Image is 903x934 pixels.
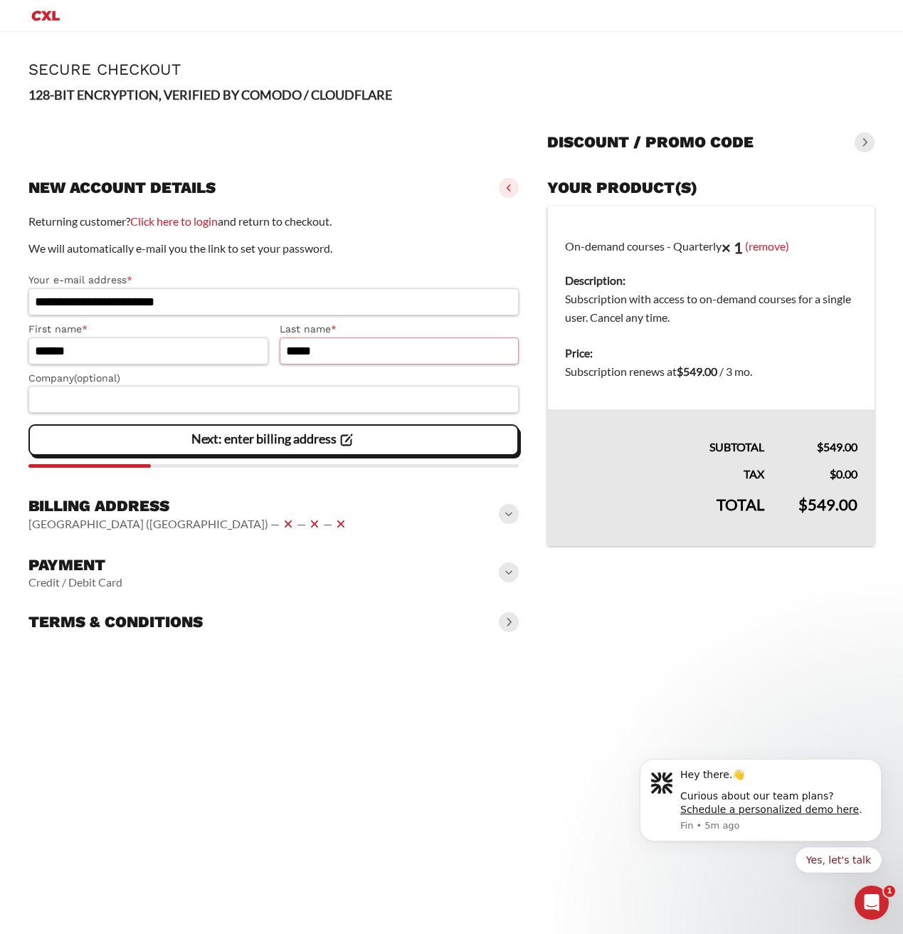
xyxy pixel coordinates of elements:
td: On-demand courses - Quarterly [548,206,875,336]
h3: Terms & conditions [28,612,203,632]
h3: Discount / promo code [547,132,754,152]
th: Subtotal [548,409,781,456]
span: $ [817,440,823,453]
span: (optional) [74,372,120,384]
h3: Payment [28,555,122,575]
h3: Billing address [28,496,349,516]
label: Last name [280,321,519,337]
iframe: Intercom notifications message [618,712,903,896]
th: Total [548,483,781,546]
dd: Subscription with access to on-demand courses for a single user. Cancel any time. [565,290,857,327]
p: Returning customer? and return to checkout. [28,212,519,231]
span: $ [798,495,808,514]
bdi: 549.00 [677,364,717,378]
label: Your e-mail address [28,272,519,288]
span: 1 [884,886,895,897]
vaadin-horizontal-layout: [GEOGRAPHIC_DATA] ([GEOGRAPHIC_DATA]) — — — [28,515,349,532]
iframe: Intercom live chat [855,886,889,920]
h3: New account details [28,178,216,198]
strong: × 1 [722,238,743,257]
th: Tax [548,456,781,483]
bdi: 549.00 [798,495,857,514]
bdi: 549.00 [817,440,857,453]
span: / 3 mo [719,364,750,378]
h1: Secure Checkout [28,61,875,78]
vaadin-button: Next: enter billing address [28,424,519,456]
a: (remove) [745,238,789,252]
vaadin-horizontal-layout: Credit / Debit Card [28,575,122,589]
span: Subscription renews at . [565,364,752,378]
strong: 128-BIT ENCRYPTION, VERIFIED BY COMODO / CLOUDFLARE [28,87,392,103]
p: We will automatically e-mail you the link to set your password. [28,239,519,258]
bdi: 0.00 [830,467,857,481]
span: $ [830,467,836,481]
dt: Price: [565,344,857,362]
span: $ [677,364,683,378]
label: First name [28,321,268,337]
label: Company [28,370,519,387]
dt: Description: [565,271,857,290]
a: Click here to login [130,214,218,228]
